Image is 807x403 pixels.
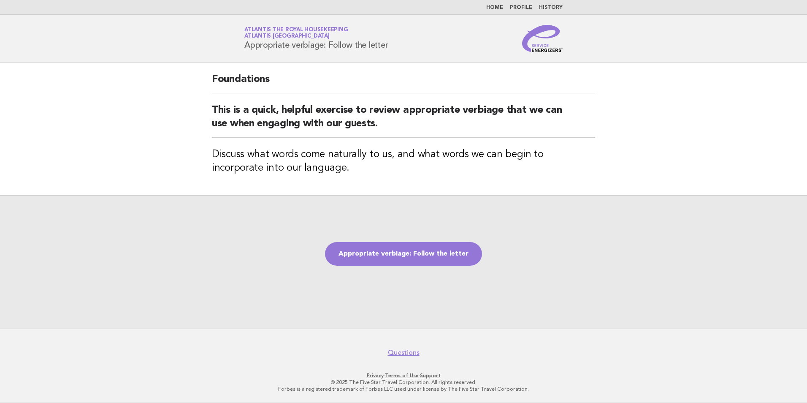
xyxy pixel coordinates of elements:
img: Service Energizers [522,25,563,52]
a: History [539,5,563,10]
h3: Discuss what words come naturally to us, and what words we can begin to incorporate into our lang... [212,148,595,175]
p: Forbes is a registered trademark of Forbes LLC used under license by The Five Star Travel Corpora... [145,386,662,392]
a: Appropriate verbiage: Follow the letter [325,242,482,266]
a: Atlantis the Royal HousekeepingAtlantis [GEOGRAPHIC_DATA] [244,27,348,39]
a: Questions [388,349,420,357]
a: Privacy [367,373,384,378]
span: Atlantis [GEOGRAPHIC_DATA] [244,34,330,39]
h1: Appropriate verbiage: Follow the letter [244,27,388,49]
h2: Foundations [212,73,595,93]
a: Home [486,5,503,10]
a: Terms of Use [385,373,419,378]
h2: This is a quick, helpful exercise to review appropriate verbiage that we can use when engaging wi... [212,103,595,138]
a: Profile [510,5,532,10]
p: · · [145,372,662,379]
p: © 2025 The Five Star Travel Corporation. All rights reserved. [145,379,662,386]
a: Support [420,373,441,378]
